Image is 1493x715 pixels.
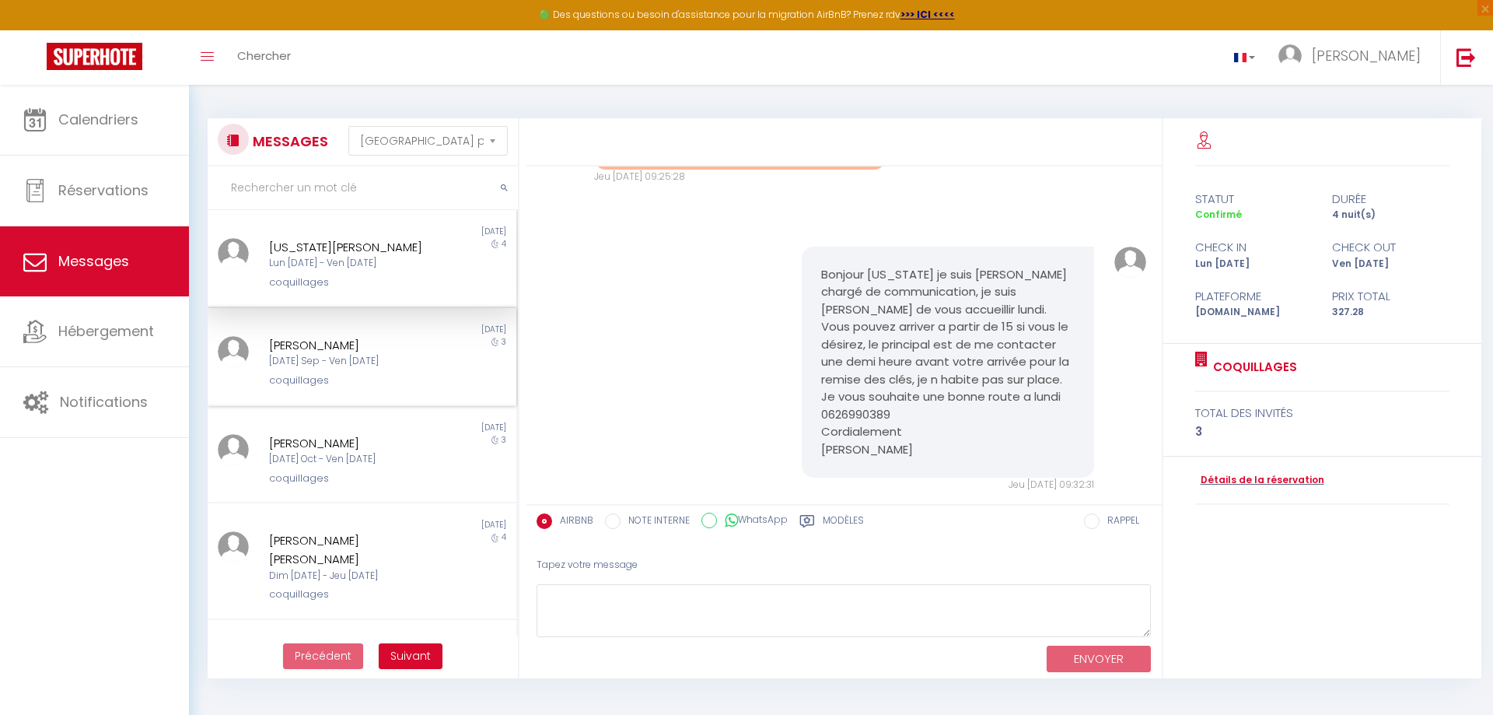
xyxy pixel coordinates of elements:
div: check in [1184,238,1322,257]
div: Lun [DATE] [1184,257,1322,272]
img: logout [1456,47,1476,67]
div: 4 nuit(s) [1322,208,1460,223]
span: Messages [58,251,129,271]
div: [PERSON_NAME] [269,434,428,453]
label: WhatsApp [717,513,788,530]
label: RAPPEL [1100,513,1139,531]
img: ... [218,238,249,269]
span: 3 [502,434,506,446]
div: Plateforme [1184,287,1322,306]
span: Confirmé [1195,208,1242,221]
input: Rechercher un mot clé [208,166,518,210]
label: Modèles [823,513,864,533]
div: check out [1322,238,1460,257]
span: Calendriers [58,110,138,129]
h3: MESSAGES [249,124,328,159]
div: Jeu [DATE] 09:25:28 [594,170,886,184]
div: total des invités [1195,404,1450,422]
a: ... [PERSON_NAME] [1267,30,1440,85]
img: ... [1114,247,1146,279]
div: [DATE] [362,519,516,531]
pre: Bonjour [US_STATE] je suis [PERSON_NAME] chargé de communication, je suis [PERSON_NAME] de vous a... [821,266,1074,459]
div: Lun [DATE] - Ven [DATE] [269,256,428,271]
a: Détails de la réservation [1195,473,1324,488]
div: [DATE] [362,226,516,238]
span: Réservations [58,181,149,200]
div: [DATE] [362,422,516,434]
span: Chercher [237,47,291,64]
div: [DATE] [362,324,516,336]
label: NOTE INTERNE [621,513,690,531]
div: coquillages [269,471,428,486]
div: durée [1322,190,1460,209]
img: Super Booking [47,43,142,70]
img: ... [218,336,249,367]
div: [DATE] Sep - Ven [DATE] [269,354,428,369]
div: Ven [DATE] [1322,257,1460,272]
div: [PERSON_NAME] [PERSON_NAME] [269,531,428,568]
button: Previous [283,643,363,670]
a: >>> ICI <<<< [900,8,955,21]
span: Notifications [60,392,148,412]
img: ... [218,434,249,465]
img: ... [1278,44,1302,68]
div: [DOMAIN_NAME] [1184,305,1322,320]
div: Dim [DATE] - Jeu [DATE] [269,569,428,584]
span: 3 [502,336,506,348]
span: Suivant [390,648,431,664]
div: statut [1184,190,1322,209]
div: 3 [1195,422,1450,441]
a: Chercher [226,30,302,85]
div: Prix total [1322,287,1460,306]
span: Précédent [295,648,351,664]
div: Jeu [DATE] 09:32:31 [802,478,1093,492]
div: coquillages [269,373,428,388]
div: [DATE] Oct - Ven [DATE] [269,452,428,467]
div: coquillages [269,587,428,602]
div: [US_STATE][PERSON_NAME] [269,238,428,257]
button: Next [379,643,442,670]
div: [PERSON_NAME] [269,336,428,355]
span: 4 [502,531,506,543]
div: Tapez votre message [537,546,1152,584]
button: ENVOYER [1047,646,1151,673]
img: ... [218,531,249,563]
label: AIRBNB [552,513,593,531]
span: 4 [502,238,506,250]
span: [PERSON_NAME] [1312,46,1421,65]
div: 327.28 [1322,305,1460,320]
div: coquillages [269,275,428,290]
span: Hébergement [58,321,154,341]
a: coquillages [1208,358,1297,377]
